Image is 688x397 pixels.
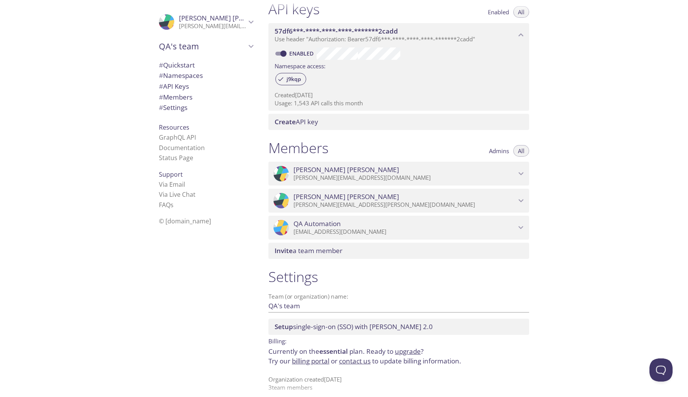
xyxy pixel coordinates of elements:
span: Namespaces [159,71,203,80]
span: Create [275,117,296,126]
div: Daniel Vargas [268,189,529,213]
span: # [159,71,163,80]
label: Team (or organization) name: [268,294,349,299]
p: Created [DATE] [275,91,523,99]
div: Quickstart [153,60,259,71]
span: single-sign-on (SSO) with [PERSON_NAME] 2.0 [275,322,433,331]
h1: API keys [268,0,320,18]
a: billing portal [292,356,329,365]
span: essential [319,347,348,356]
button: Admins [484,145,514,157]
span: [PERSON_NAME] [PERSON_NAME] [293,193,399,201]
div: Create API Key [268,114,529,130]
button: All [513,145,529,157]
div: Namespaces [153,70,259,81]
div: Setup SSO [268,319,529,335]
p: [PERSON_NAME][EMAIL_ADDRESS][PERSON_NAME][DOMAIN_NAME] [293,201,516,209]
p: [EMAIL_ADDRESS][DOMAIN_NAME] [293,228,516,236]
span: a team member [275,246,342,255]
span: © [DOMAIN_NAME] [159,217,211,225]
p: [PERSON_NAME][EMAIL_ADDRESS][DOMAIN_NAME] [293,174,516,182]
a: Via Live Chat [159,190,196,199]
p: Usage: 1,543 API calls this month [275,99,523,107]
p: Organization created [DATE] 3 team member s [268,375,529,392]
div: QA's team [153,36,259,56]
a: Documentation [159,144,205,152]
span: Support [159,170,183,179]
div: Team Settings [153,102,259,113]
span: # [159,93,163,101]
span: Quickstart [159,61,195,69]
span: API Keys [159,82,189,91]
span: API key [275,117,318,126]
h1: Members [268,139,329,157]
span: [PERSON_NAME] [PERSON_NAME] [179,14,285,22]
div: QA Automation [268,216,529,240]
div: Invite a team member [268,243,529,259]
span: # [159,103,163,112]
span: j9kqp [282,76,306,83]
a: contact us [339,356,371,365]
a: Enabled [288,50,317,57]
div: Nupur Sharma [268,162,529,186]
span: # [159,82,163,91]
h1: Settings [268,268,529,286]
div: Daniel Vargas [153,9,259,35]
label: Namespace access: [275,60,325,71]
a: Via Email [159,180,185,189]
span: Invite [275,246,293,255]
span: [PERSON_NAME] [PERSON_NAME] [293,166,399,174]
a: FAQ [159,201,174,209]
span: Members [159,93,192,101]
span: QA Automation [293,220,341,228]
span: # [159,61,163,69]
span: Resources [159,123,189,132]
a: upgrade [395,347,421,356]
span: s [170,201,174,209]
span: Settings [159,103,187,112]
div: Members [153,92,259,103]
a: GraphQL API [159,133,196,142]
span: Ready to ? [366,347,423,356]
p: [PERSON_NAME][EMAIL_ADDRESS][PERSON_NAME][DOMAIN_NAME] [179,22,246,30]
div: API Keys [153,81,259,92]
iframe: Help Scout Beacon - Open [649,358,673,382]
div: j9kqp [275,73,306,85]
p: Billing: [268,335,529,346]
p: Currently on the plan. [268,346,529,366]
span: QA's team [159,41,246,52]
span: Setup [275,322,293,331]
span: Try our or to update billing information. [268,356,461,365]
a: Status Page [159,154,193,162]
